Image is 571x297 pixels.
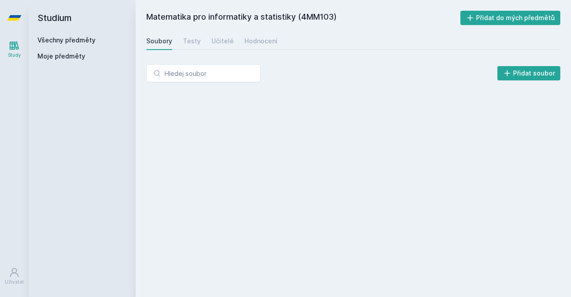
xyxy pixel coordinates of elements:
[5,279,24,285] div: Uživatel
[244,32,277,50] a: Hodnocení
[146,37,172,46] div: Soubory
[37,52,85,61] span: Moje předměty
[183,32,201,50] a: Testy
[244,37,277,46] div: Hodnocení
[497,66,561,80] button: Přidat soubor
[146,32,172,50] a: Soubory
[2,263,27,290] a: Uživatel
[8,52,21,59] div: Study
[183,37,201,46] div: Testy
[146,11,460,25] h2: Matematika pro informatiky a statistiky (4MM103)
[460,11,561,25] button: Přidat do mých předmětů
[37,36,95,44] a: Všechny předměty
[146,64,261,82] input: Hledej soubor
[2,36,27,63] a: Study
[211,37,234,46] div: Učitelé
[211,32,234,50] a: Učitelé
